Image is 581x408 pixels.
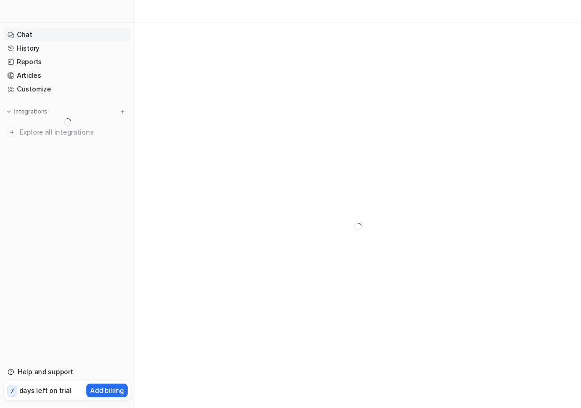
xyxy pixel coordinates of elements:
a: Chat [4,28,131,41]
img: expand menu [6,108,12,115]
button: Integrations [4,107,50,116]
img: menu_add.svg [119,108,126,115]
a: Reports [4,55,131,68]
span: Explore all integrations [20,125,127,140]
p: 7 [10,387,14,395]
img: explore all integrations [8,128,17,137]
a: Explore all integrations [4,126,131,139]
a: Articles [4,69,131,82]
a: Customize [4,83,131,96]
p: Integrations [14,108,47,115]
a: History [4,42,131,55]
button: Add billing [86,384,128,397]
p: Add billing [90,385,124,395]
a: Help and support [4,365,131,378]
p: days left on trial [19,385,72,395]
